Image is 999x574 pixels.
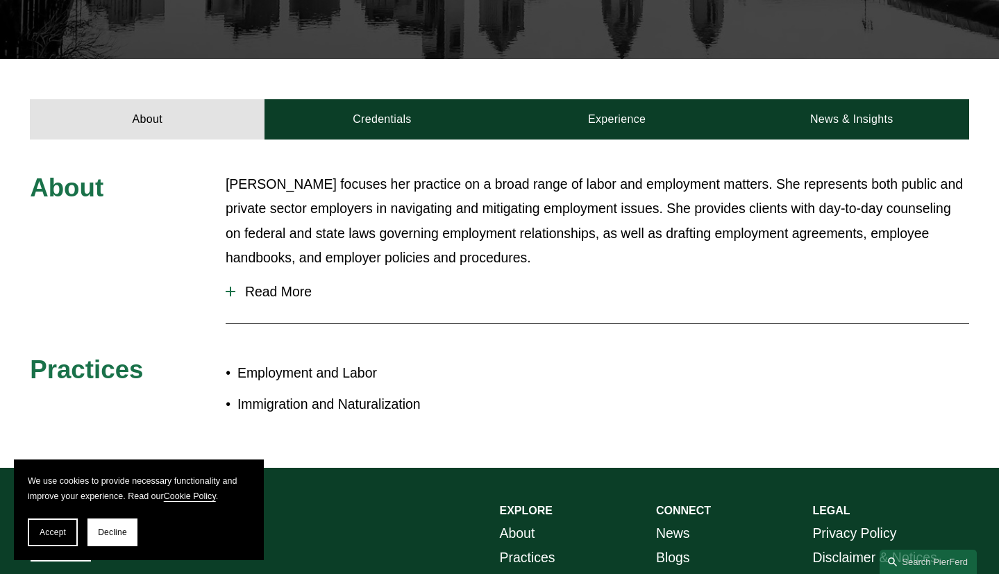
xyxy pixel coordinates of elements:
strong: EXPLORE [500,505,553,516]
button: Decline [87,518,137,546]
a: About [30,99,265,140]
a: Privacy Policy [812,521,896,546]
a: Credentials [265,99,499,140]
section: Cookie banner [14,459,264,560]
span: Accept [40,527,66,537]
a: Blogs [656,546,690,570]
p: We use cookies to provide necessary functionality and improve your experience. Read our . [28,473,250,505]
a: Practices [500,546,555,570]
button: Read More [226,273,969,310]
button: Accept [28,518,78,546]
strong: LEGAL [812,505,850,516]
p: Employment and Labor [237,361,500,385]
strong: CONNECT [656,505,711,516]
span: Practices [30,355,143,384]
a: News [656,521,690,546]
span: Read More [235,284,969,300]
span: Decline [98,527,127,537]
p: Immigration and Naturalization [237,392,500,416]
span: About [30,174,103,202]
p: [PERSON_NAME] focuses her practice on a broad range of labor and employment matters. She represen... [226,172,969,269]
a: Experience [500,99,734,140]
a: News & Insights [734,99,969,140]
a: Search this site [880,550,977,574]
a: Disclaimer & Notices [812,546,937,570]
a: Cookie Policy [164,491,216,501]
a: About [500,521,535,546]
